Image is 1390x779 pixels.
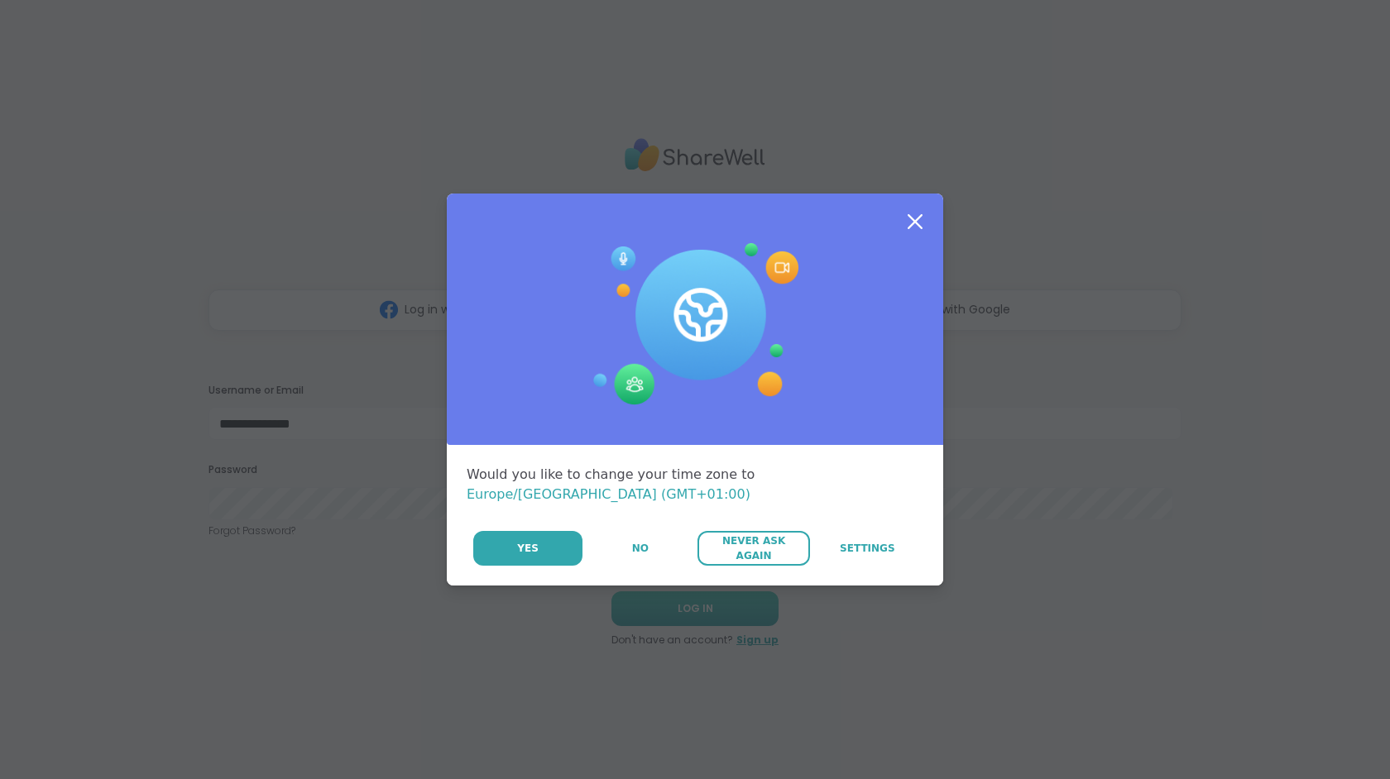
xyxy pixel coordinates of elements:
a: Settings [812,531,923,566]
button: Never Ask Again [697,531,809,566]
button: No [584,531,696,566]
span: Never Ask Again [706,533,801,563]
img: Session Experience [592,243,798,405]
span: Settings [840,541,895,556]
div: Would you like to change your time zone to [467,465,923,504]
span: No [632,541,649,556]
span: Europe/[GEOGRAPHIC_DATA] (GMT+01:00) [467,486,750,502]
span: Yes [517,541,539,556]
button: Yes [473,531,582,566]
